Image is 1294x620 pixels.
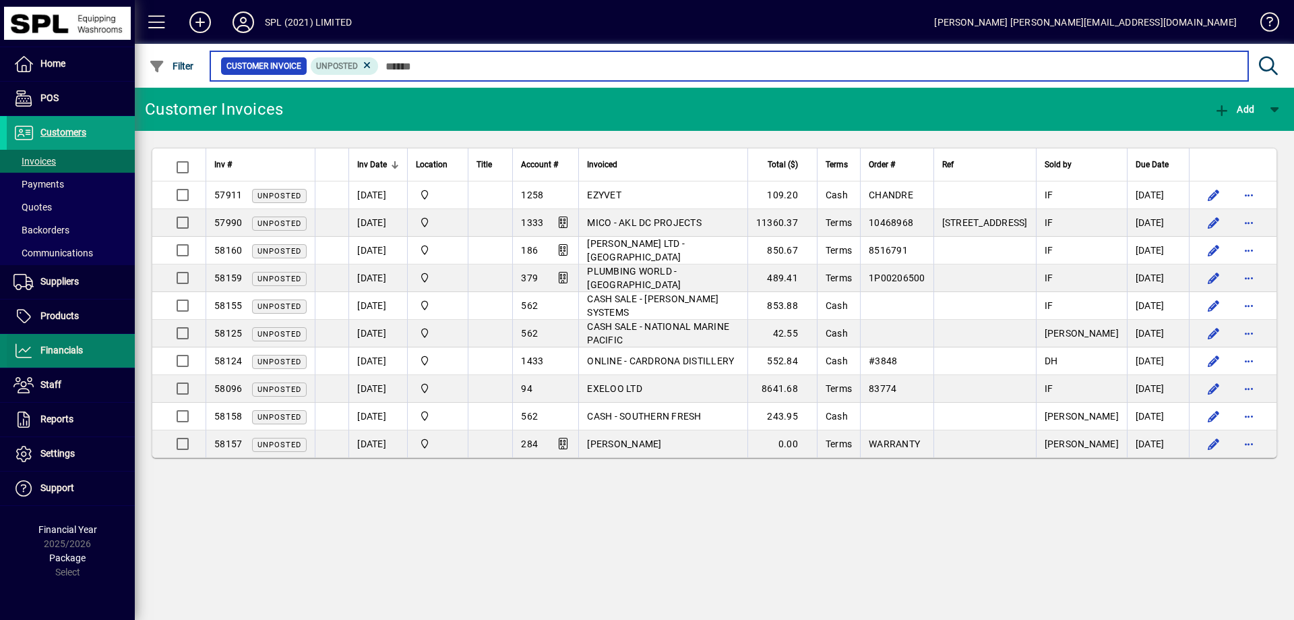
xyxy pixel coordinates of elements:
a: Payments [7,173,135,196]
div: Account # [521,157,570,172]
td: [DATE] [348,237,407,264]
span: SPL (2021) Limited [416,436,460,451]
td: [DATE] [1127,209,1189,237]
td: [DATE] [1127,264,1189,292]
td: [DATE] [1127,181,1189,209]
span: Unposted [257,330,301,339]
button: Edit [1203,378,1225,399]
div: Customer Invoices [145,98,283,120]
button: Edit [1203,212,1225,233]
a: Knowledge Base [1250,3,1277,47]
span: SPL (2021) Limited [416,271,460,285]
span: Invoiced [587,157,617,172]
button: More options [1238,350,1260,372]
span: Unposted [257,441,301,449]
span: Unposted [257,385,301,394]
span: Cash [826,300,848,311]
td: [DATE] [348,375,407,403]
span: Home [40,58,65,69]
span: [PERSON_NAME] [587,439,661,449]
span: Cash [826,190,848,200]
a: Quotes [7,196,135,219]
button: More options [1238,433,1260,455]
span: [PERSON_NAME] LTD - [GEOGRAPHIC_DATA] [587,238,685,262]
div: Invoiced [587,157,739,172]
span: Terms [826,273,852,283]
a: Settings [7,437,135,471]
span: SPL (2021) Limited [416,298,460,313]
a: Communications [7,242,135,264]
td: 42.55 [747,320,817,347]
div: Total ($) [756,157,810,172]
td: [DATE] [348,320,407,347]
span: Financial Year [38,524,97,535]
span: PLUMBING WORLD - [GEOGRAPHIC_DATA] [587,266,681,290]
span: Invoices [13,156,56,167]
td: [DATE] [348,181,407,209]
span: 1P00206500 [869,273,925,283]
span: 8516791 [869,245,908,256]
span: Filter [149,61,194,72]
div: Inv Date [357,157,399,172]
span: Sold by [1045,157,1072,172]
span: 57990 [214,217,242,228]
td: [DATE] [348,347,407,375]
span: Cash [826,411,848,422]
span: Order # [869,157,895,172]
a: Financials [7,334,135,368]
span: Terms [826,439,852,449]
span: Unposted [257,358,301,366]
span: Inv Date [357,157,387,172]
span: 58124 [214,356,242,366]
td: 850.67 [747,237,817,264]
a: Home [7,47,135,81]
span: EZYVET [587,190,621,200]
span: 57911 [214,190,242,200]
span: 10468968 [869,217,913,228]
a: Products [7,300,135,333]
div: SPL (2021) LIMITED [265,11,352,33]
button: Edit [1203,350,1225,372]
span: Inv # [214,157,232,172]
span: 1258 [521,190,543,200]
span: Terms [826,157,848,172]
td: 489.41 [747,264,817,292]
span: [PERSON_NAME] [1045,439,1119,449]
span: 1433 [521,356,543,366]
td: [DATE] [348,292,407,320]
span: Unposted [257,192,301,200]
div: Inv # [214,157,307,172]
span: Backorders [13,225,69,235]
a: Support [7,472,135,505]
span: 58158 [214,411,242,422]
span: 186 [521,245,538,256]
a: Reports [7,403,135,436]
span: ONLINE - CARDRONA DISTILLERY [587,356,734,366]
span: CASH SALE - NATIONAL MARINE PACIFIC [587,321,729,345]
td: 109.20 [747,181,817,209]
div: Ref [942,157,1028,172]
button: More options [1238,378,1260,399]
button: Profile [222,10,265,34]
span: Location [416,157,448,172]
mat-chip: Customer Invoice Status: Unposted [311,57,379,75]
td: [DATE] [348,403,407,430]
button: Edit [1203,322,1225,344]
td: 552.84 [747,347,817,375]
button: More options [1238,405,1260,427]
span: Cash [826,328,848,339]
span: [PERSON_NAME] [1045,411,1119,422]
td: [DATE] [1127,375,1189,403]
span: Unposted [316,61,358,71]
td: [DATE] [348,209,407,237]
span: 58155 [214,300,242,311]
span: Payments [13,179,64,190]
span: Title [476,157,492,172]
span: IF [1045,190,1053,200]
span: Ref [942,157,954,172]
button: Edit [1203,267,1225,289]
a: POS [7,82,135,115]
td: [DATE] [348,430,407,457]
td: 8641.68 [747,375,817,403]
td: 0.00 [747,430,817,457]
